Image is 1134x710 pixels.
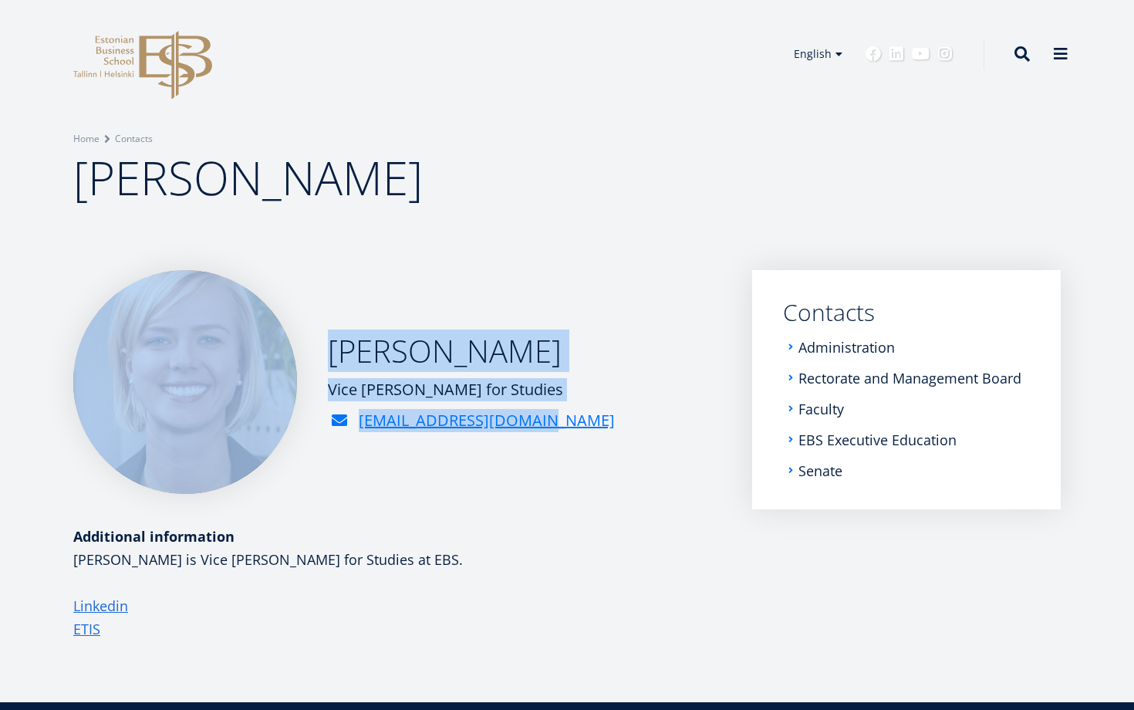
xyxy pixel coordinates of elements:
[115,131,153,147] a: Contacts
[798,401,844,417] a: Faculty
[73,617,100,641] a: ETIS
[359,409,615,432] a: [EMAIL_ADDRESS][DOMAIN_NAME]
[73,146,423,209] span: [PERSON_NAME]
[798,463,842,478] a: Senate
[798,340,895,355] a: Administration
[73,525,721,548] div: Additional information
[866,46,881,62] a: Facebook
[328,332,615,370] h2: [PERSON_NAME]
[798,432,957,448] a: EBS Executive Education
[937,46,953,62] a: Instagram
[73,270,297,494] img: Maarja Murumägi
[73,548,721,571] p: [PERSON_NAME] is Vice [PERSON_NAME] for Studies at EBS.
[783,301,1030,324] a: Contacts
[328,378,615,401] div: Vice [PERSON_NAME] for Studies
[798,370,1021,386] a: Rectorate and Management Board
[912,46,930,62] a: Youtube
[889,46,904,62] a: Linkedin
[73,131,100,147] a: Home
[73,594,128,617] a: Linkedin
